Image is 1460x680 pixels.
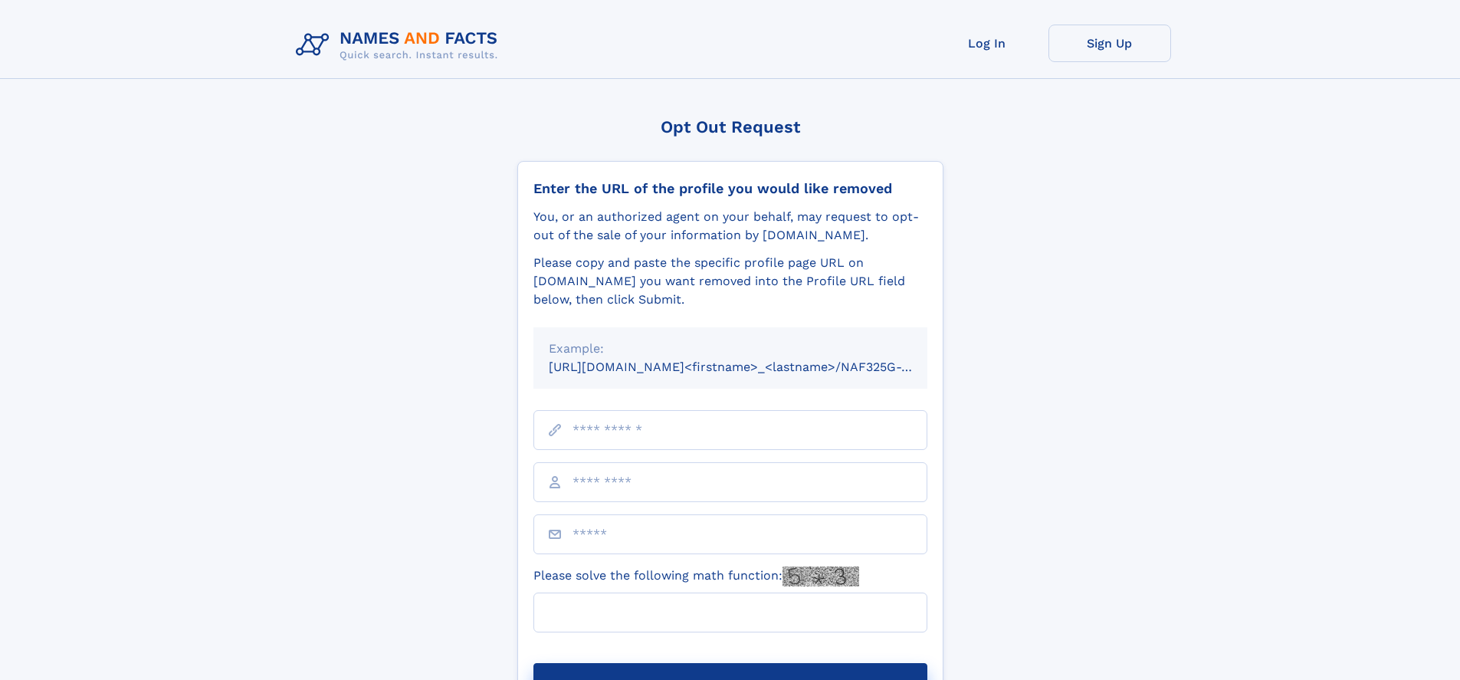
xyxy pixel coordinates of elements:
[533,254,927,309] div: Please copy and paste the specific profile page URL on [DOMAIN_NAME] you want removed into the Pr...
[533,180,927,197] div: Enter the URL of the profile you would like removed
[926,25,1048,62] a: Log In
[549,340,912,358] div: Example:
[533,208,927,245] div: You, or an authorized agent on your behalf, may request to opt-out of the sale of your informatio...
[517,117,943,136] div: Opt Out Request
[290,25,510,66] img: Logo Names and Facts
[1048,25,1171,62] a: Sign Up
[549,360,956,374] small: [URL][DOMAIN_NAME]<firstname>_<lastname>/NAF325G-xxxxxxxx
[533,567,859,586] label: Please solve the following math function:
